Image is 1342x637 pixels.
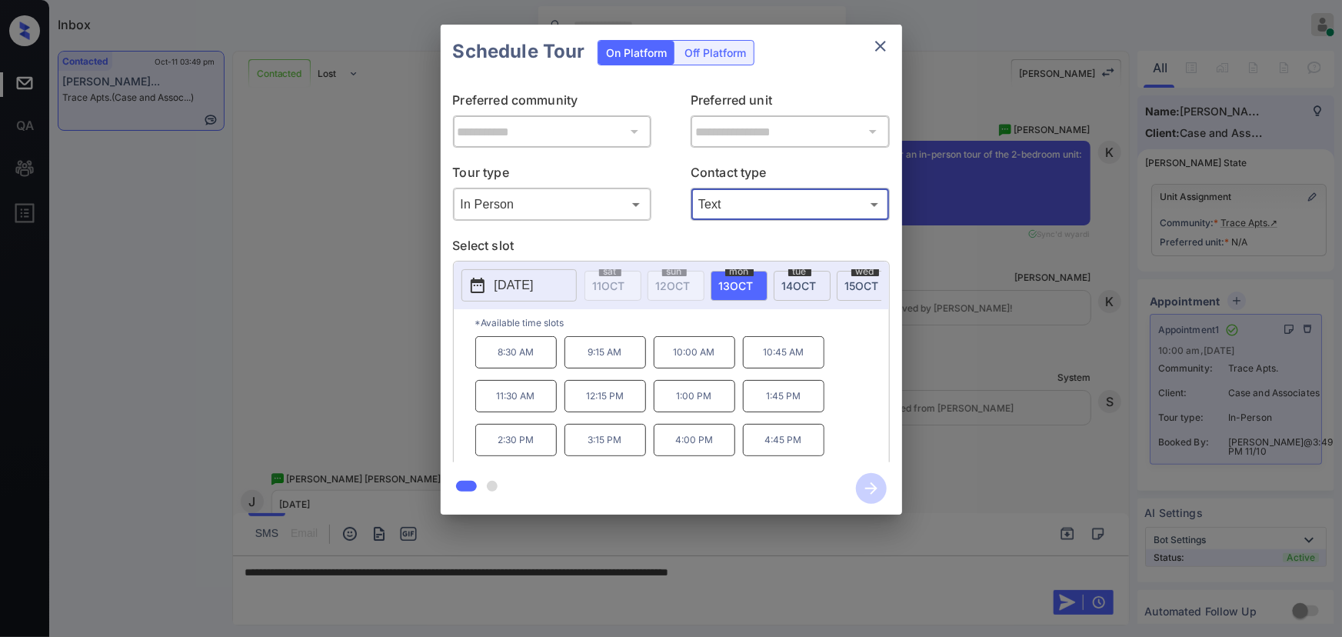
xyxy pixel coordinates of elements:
[845,279,879,292] span: 15 OCT
[788,267,811,276] span: tue
[654,336,735,369] p: 10:00 AM
[564,424,646,456] p: 3:15 PM
[851,267,879,276] span: wed
[694,192,886,217] div: Text
[457,192,648,217] div: In Person
[441,25,598,78] h2: Schedule Tour
[461,269,577,302] button: [DATE]
[677,41,754,65] div: Off Platform
[782,279,817,292] span: 14 OCT
[691,163,890,188] p: Contact type
[774,271,831,301] div: date-select
[743,336,824,369] p: 10:45 AM
[598,41,674,65] div: On Platform
[564,336,646,369] p: 9:15 AM
[654,380,735,412] p: 1:00 PM
[453,236,890,261] p: Select slot
[865,31,896,62] button: close
[711,271,768,301] div: date-select
[475,309,889,336] p: *Available time slots
[654,424,735,456] p: 4:00 PM
[837,271,894,301] div: date-select
[743,424,824,456] p: 4:45 PM
[719,279,754,292] span: 13 OCT
[495,276,534,295] p: [DATE]
[453,163,652,188] p: Tour type
[453,91,652,115] p: Preferred community
[691,91,890,115] p: Preferred unit
[743,380,824,412] p: 1:45 PM
[725,267,754,276] span: mon
[475,424,557,456] p: 2:30 PM
[475,336,557,369] p: 8:30 AM
[475,380,557,412] p: 11:30 AM
[564,380,646,412] p: 12:15 PM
